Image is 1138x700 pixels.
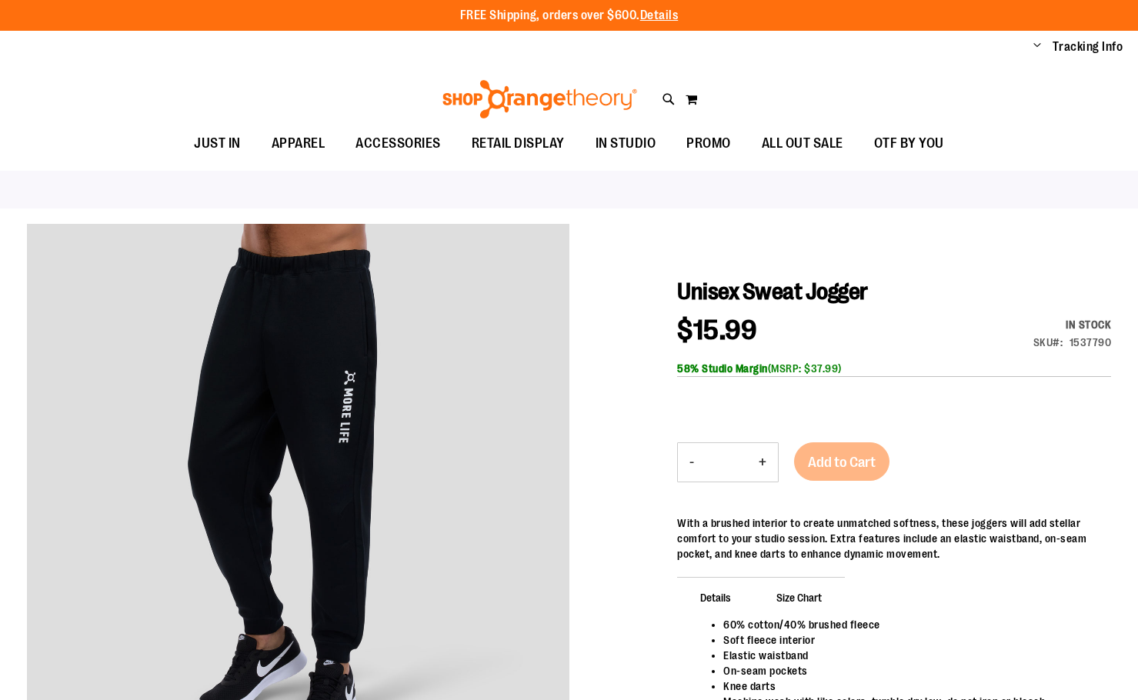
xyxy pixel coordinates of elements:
[256,126,341,161] a: APPAREL
[677,315,756,346] span: $15.99
[678,443,706,482] button: Decrease product quantity
[472,126,565,161] span: RETAIL DISPLAY
[677,515,1111,562] div: With a brushed interior to create unmatched softness, these joggers will add stellar comfort to y...
[1053,38,1123,55] a: Tracking Info
[460,7,679,25] p: FREE Shipping, orders over $600.
[580,126,672,162] a: IN STUDIO
[723,678,1096,694] li: Knee darts
[677,577,754,617] span: Details
[179,126,256,162] a: JUST IN
[677,361,1111,376] div: (MSRP: $37.99)
[746,126,859,162] a: ALL OUT SALE
[747,443,778,482] button: Increase product quantity
[194,126,241,161] span: JUST IN
[874,126,944,161] span: OTF BY YOU
[762,126,843,161] span: ALL OUT SALE
[859,126,959,162] a: OTF BY YOU
[723,632,1096,648] li: Soft fleece interior
[1033,317,1112,332] div: Availability
[723,648,1096,663] li: Elastic waistband
[723,617,1096,632] li: 60% cotton/40% brushed fleece
[640,8,679,22] a: Details
[671,126,746,162] a: PROMO
[1033,336,1063,348] strong: SKU
[1033,317,1112,332] div: In stock
[753,577,845,617] span: Size Chart
[596,126,656,161] span: IN STUDIO
[1070,335,1112,350] div: 1537790
[723,663,1096,678] li: On-seam pockets
[355,126,441,161] span: ACCESSORIES
[686,126,731,161] span: PROMO
[440,80,639,118] img: Shop Orangetheory
[677,278,868,305] span: Unisex Sweat Jogger
[456,126,580,162] a: RETAIL DISPLAY
[272,126,325,161] span: APPAREL
[340,126,456,162] a: ACCESSORIES
[677,362,768,375] b: 58% Studio Margin
[706,444,747,481] input: Product quantity
[1033,39,1041,55] button: Account menu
